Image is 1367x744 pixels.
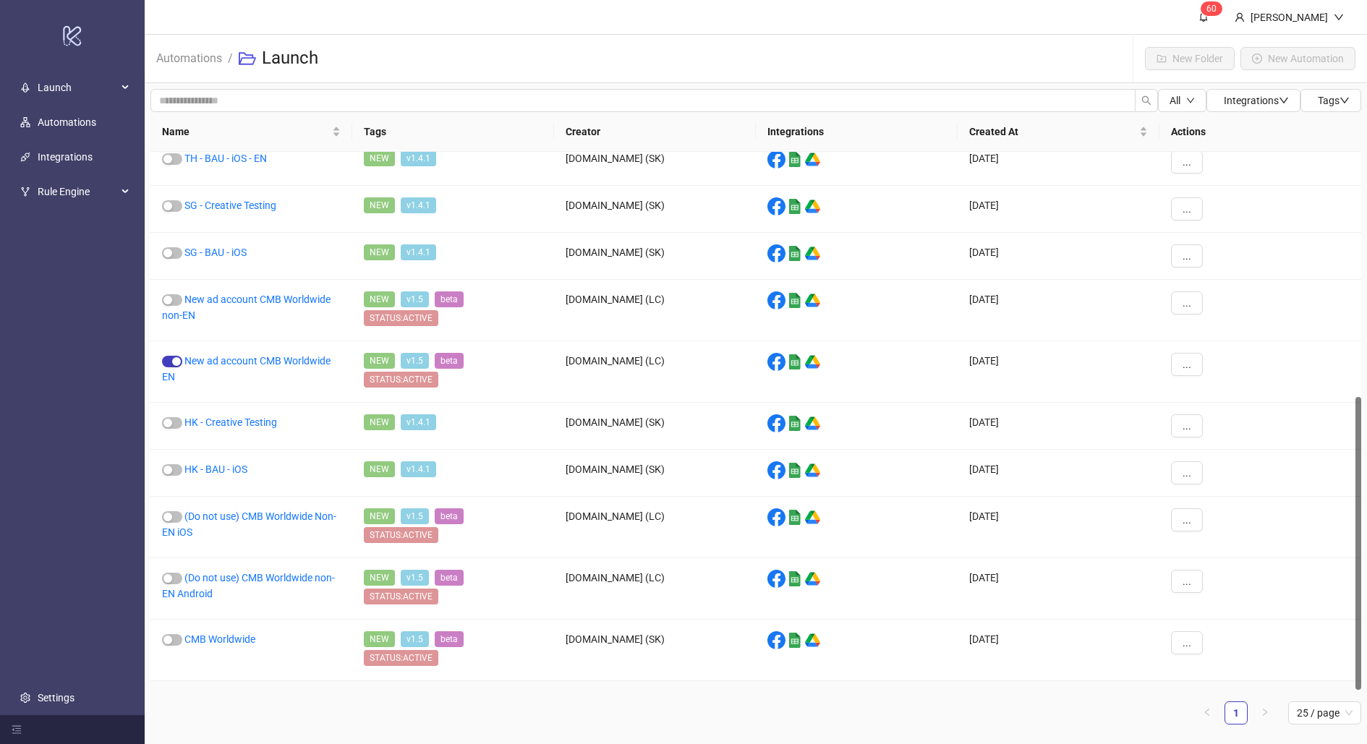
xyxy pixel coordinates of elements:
[1183,203,1191,215] span: ...
[364,570,395,586] span: NEW
[1159,112,1361,152] th: Actions
[262,47,318,70] h3: Launch
[958,497,1159,558] div: [DATE]
[1171,631,1203,654] button: ...
[1171,508,1203,531] button: ...
[1171,291,1203,315] button: ...
[364,527,438,543] span: STATUS:ACTIVE
[958,681,1159,728] div: [DATE]
[1203,708,1211,717] span: left
[554,620,756,681] div: [DOMAIN_NAME] (SK)
[1297,702,1353,724] span: 25 / page
[1300,89,1361,112] button: Tagsdown
[1183,576,1191,587] span: ...
[1183,514,1191,526] span: ...
[1171,461,1203,484] button: ...
[153,49,225,65] a: Automations
[401,197,436,213] span: v1.4.1
[1196,701,1219,724] button: left
[1253,701,1277,724] button: right
[1211,4,1217,14] span: 0
[958,112,1159,152] th: Created At
[435,631,464,647] span: beta
[184,200,276,211] a: SG - Creative Testing
[1171,197,1203,221] button: ...
[1279,95,1289,106] span: down
[554,681,756,728] div: [DOMAIN_NAME] (SK)
[958,341,1159,403] div: [DATE]
[1196,701,1219,724] li: Previous Page
[20,82,30,93] span: rocket
[364,631,395,647] span: NEW
[958,620,1159,681] div: [DATE]
[435,291,464,307] span: beta
[1206,4,1211,14] span: 6
[38,177,117,206] span: Rule Engine
[1145,47,1235,70] button: New Folder
[1186,96,1195,105] span: down
[1253,701,1277,724] li: Next Page
[969,124,1136,140] span: Created At
[401,570,429,586] span: v1.5
[1158,89,1206,112] button: Alldown
[38,692,74,704] a: Settings
[184,153,267,164] a: TH - BAU - iOS - EN
[162,294,331,321] a: New ad account CMB Worldwide non-EN
[1171,414,1203,437] button: ...
[1288,701,1361,724] div: Page Size
[554,497,756,558] div: [DOMAIN_NAME] (LC)
[1245,9,1334,25] div: [PERSON_NAME]
[1171,150,1203,174] button: ...
[1235,12,1245,22] span: user
[401,508,429,524] span: v1.5
[958,558,1159,620] div: [DATE]
[184,463,247,475] a: HK - BAU - iOS
[1240,47,1355,70] button: New Automation
[364,310,438,326] span: STATUS:ACTIVE
[401,461,436,477] span: v1.4.1
[162,355,331,382] a: New ad account CMB Worldwide EN
[435,508,464,524] span: beta
[958,139,1159,186] div: [DATE]
[364,244,395,260] span: NEW
[1183,156,1191,168] span: ...
[364,461,395,477] span: NEW
[364,589,438,604] span: STATUS:ACTIVE
[239,50,256,67] span: folder-open
[364,508,395,524] span: NEW
[554,233,756,280] div: [DOMAIN_NAME] (SK)
[38,116,96,128] a: Automations
[1171,570,1203,593] button: ...
[364,372,438,388] span: STATUS:ACTIVE
[1170,95,1180,106] span: All
[1206,89,1300,112] button: Integrationsdown
[38,73,117,102] span: Launch
[401,353,429,369] span: v1.5
[1183,467,1191,479] span: ...
[162,124,329,140] span: Name
[1318,95,1350,106] span: Tags
[20,187,30,197] span: fork
[364,197,395,213] span: NEW
[401,291,429,307] span: v1.5
[435,353,464,369] span: beta
[401,244,436,260] span: v1.4.1
[352,112,554,152] th: Tags
[554,280,756,341] div: [DOMAIN_NAME] (LC)
[401,631,429,647] span: v1.5
[1183,637,1191,649] span: ...
[364,150,395,166] span: NEW
[228,35,233,82] li: /
[756,112,958,152] th: Integrations
[162,572,335,599] a: (Do not use) CMB Worldwide non-EN Android
[1141,95,1151,106] span: search
[38,151,93,163] a: Integrations
[12,724,22,735] span: menu-fold
[958,186,1159,233] div: [DATE]
[1225,702,1247,724] a: 1
[184,633,255,645] a: CMB Worldwide
[162,510,336,538] a: (Do not use) CMB Worldwide Non-EN iOS
[1340,95,1350,106] span: down
[554,139,756,186] div: [DOMAIN_NAME] (SK)
[554,186,756,233] div: [DOMAIN_NAME] (SK)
